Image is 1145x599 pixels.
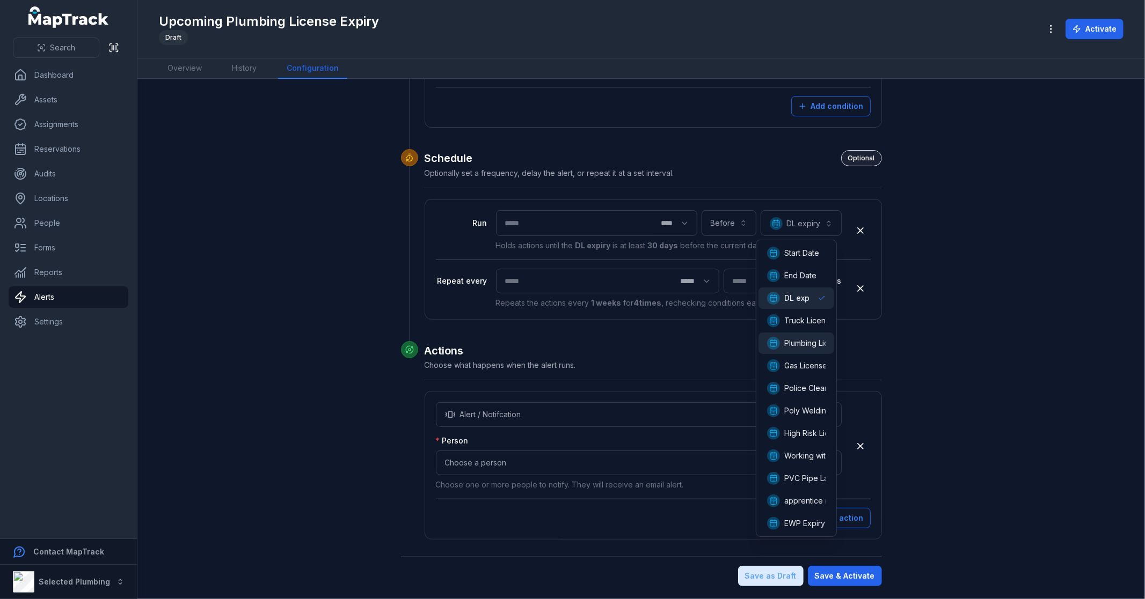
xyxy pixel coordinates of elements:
[761,210,842,236] button: DL expiry
[784,428,871,439] span: High Risk License Expiry
[756,240,837,537] div: DL expiry
[784,450,917,461] span: Working with Children's Check Expiry
[784,405,880,416] span: Poly Welding Ticket expiry
[784,248,819,258] span: Start Date
[784,518,825,529] span: EWP Expiry
[784,383,869,394] span: Police Clearance Expiry
[784,270,816,281] span: End Date
[784,293,819,304] span: DL expiry
[784,315,858,326] span: Truck License Expiry
[784,473,892,484] span: PVC Pipe Laying Ticket Expiry
[784,360,851,371] span: Gas License Expiry
[784,338,870,349] span: Plumbing License Expiry
[784,496,849,506] span: apprentice review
